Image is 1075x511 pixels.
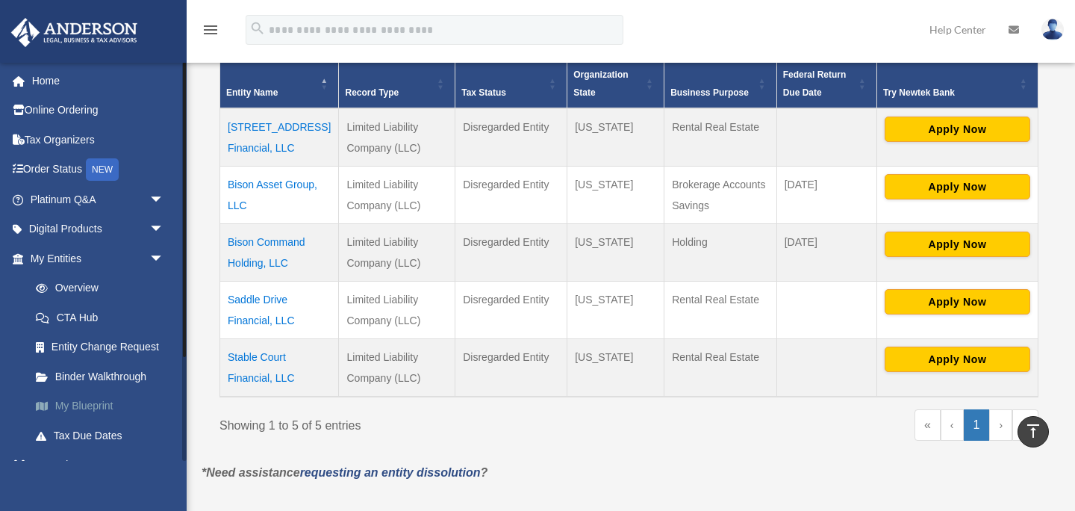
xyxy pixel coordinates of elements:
[783,69,847,98] span: Federal Return Due Date
[664,281,777,338] td: Rental Real Estate
[339,281,455,338] td: Limited Liability Company (LLC)
[885,347,1030,372] button: Apply Now
[21,273,179,303] a: Overview
[567,223,664,281] td: [US_STATE]
[10,96,187,126] a: Online Ordering
[10,450,187,480] a: My Anderson Teamarrow_drop_down
[876,59,1038,108] th: Try Newtek Bank : Activate to sort
[10,214,187,244] a: Digital Productsarrow_drop_down
[339,108,455,167] td: Limited Liability Company (LLC)
[226,87,278,98] span: Entity Name
[86,158,119,181] div: NEW
[149,244,179,274] span: arrow_drop_down
[1012,409,1038,441] a: Last
[664,338,777,397] td: Rental Real Estate
[21,332,187,362] a: Entity Change Request
[21,362,187,391] a: Binder Walkthrough
[10,125,187,155] a: Tax Organizers
[914,409,941,441] a: First
[776,166,876,223] td: [DATE]
[1024,422,1042,440] i: vertical_align_top
[10,155,187,185] a: Order StatusNEW
[941,409,964,441] a: Previous
[567,108,664,167] td: [US_STATE]
[339,223,455,281] td: Limited Liability Company (LLC)
[220,281,339,338] td: Saddle Drive Financial, LLC
[989,409,1012,441] a: Next
[670,87,749,98] span: Business Purpose
[21,303,187,332] a: CTA Hub
[202,26,219,39] a: menu
[339,59,455,108] th: Record Type: Activate to sort
[220,166,339,223] td: Bison Asset Group, LLC
[220,223,339,281] td: Bison Command Holding, LLC
[149,450,179,481] span: arrow_drop_down
[664,223,777,281] td: Holding
[21,421,187,450] a: Tax Due Dates
[7,18,142,47] img: Anderson Advisors Platinum Portal
[10,66,187,96] a: Home
[1041,19,1064,40] img: User Pic
[300,466,481,479] a: requesting an entity dissolution
[339,338,455,397] td: Limited Liability Company (LLC)
[219,409,618,436] div: Showing 1 to 5 of 5 entries
[455,108,567,167] td: Disregarded Entity
[567,338,664,397] td: [US_STATE]
[461,87,506,98] span: Tax Status
[664,108,777,167] td: Rental Real Estate
[455,281,567,338] td: Disregarded Entity
[220,338,339,397] td: Stable Court Financial, LLC
[885,232,1030,257] button: Apply Now
[220,108,339,167] td: [STREET_ADDRESS] Financial, LLC
[21,391,187,421] a: My Blueprint
[573,69,628,98] span: Organization State
[1018,416,1049,447] a: vertical_align_top
[202,466,487,479] em: *Need assistance ?
[10,244,187,273] a: My Entitiesarrow_drop_down
[10,185,187,214] a: Platinum Q&Aarrow_drop_down
[249,20,266,37] i: search
[149,214,179,245] span: arrow_drop_down
[664,59,777,108] th: Business Purpose: Activate to sort
[220,59,339,108] th: Entity Name: Activate to invert sorting
[567,281,664,338] td: [US_STATE]
[885,174,1030,199] button: Apply Now
[149,185,179,215] span: arrow_drop_down
[883,84,1015,102] div: Try Newtek Bank
[885,289,1030,315] button: Apply Now
[885,117,1030,142] button: Apply Now
[345,87,399,98] span: Record Type
[455,166,567,223] td: Disregarded Entity
[455,59,567,108] th: Tax Status: Activate to sort
[455,338,567,397] td: Disregarded Entity
[776,223,876,281] td: [DATE]
[664,166,777,223] td: Brokerage Accounts Savings
[567,166,664,223] td: [US_STATE]
[964,409,990,441] a: 1
[567,59,664,108] th: Organization State: Activate to sort
[202,21,219,39] i: menu
[776,59,876,108] th: Federal Return Due Date: Activate to sort
[339,166,455,223] td: Limited Liability Company (LLC)
[455,223,567,281] td: Disregarded Entity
